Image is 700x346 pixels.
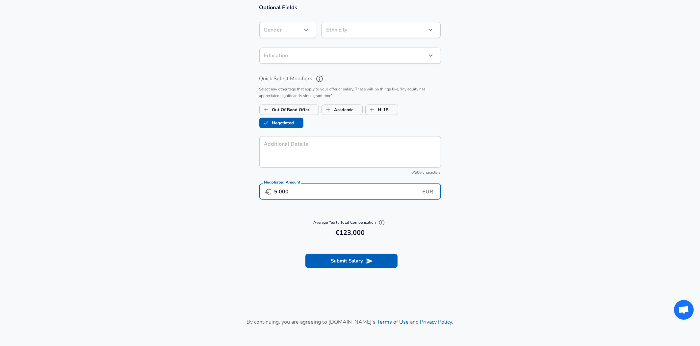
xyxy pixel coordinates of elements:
[259,4,441,11] h3: Optional Fields
[305,254,398,268] button: Submit Salary
[259,105,319,115] button: Out Of Band OfferOut Of Band Offer
[260,104,272,116] span: Out Of Band Offer
[322,104,334,116] span: Academic
[377,218,387,228] button: Explain Total Compensation
[259,73,441,85] label: Quick Select Modifiers
[674,300,694,320] div: Open chat
[322,105,363,115] button: AcademicAcademic
[260,117,272,129] span: Negotiated
[259,118,303,128] button: NegotiatedNegotiated
[366,104,378,116] span: H-1B
[314,73,325,85] button: help
[259,86,441,99] p: Select any other tags that apply to your offer or salary. These will be things like, 'My equity h...
[264,181,300,185] label: Negotiated Amount
[260,117,294,129] label: Negotiated
[274,184,423,200] input: 5,000
[260,104,310,116] label: Out Of Band Offer
[313,220,387,225] span: Average Yearly Total Compensation
[366,104,389,116] label: H-1B
[322,104,353,116] label: Academic
[420,318,452,326] a: Privacy Policy
[365,105,398,115] button: H-1BH-1B
[377,318,409,326] a: Terms of Use
[259,169,441,176] div: 0/500 characters
[262,228,438,238] h6: €123,000
[423,189,433,194] strong: EUR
